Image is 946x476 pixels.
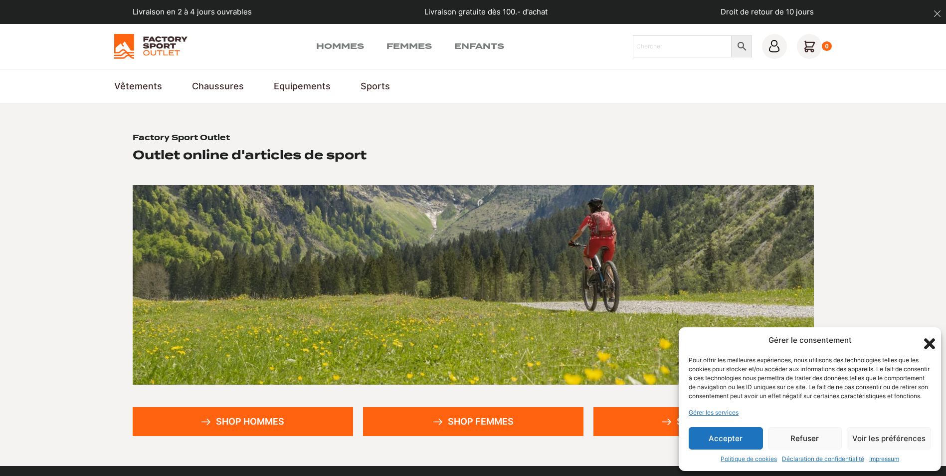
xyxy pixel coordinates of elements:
a: Sports [361,79,390,93]
button: Voir les préférences [847,427,931,450]
p: Livraison gratuite dès 100.- d'achat [424,6,548,18]
a: Impressum [869,455,899,464]
a: Shop hommes [133,407,353,436]
button: dismiss [929,5,946,22]
button: Refuser [768,427,842,450]
a: Hommes [316,40,364,52]
div: Pour offrir les meilleures expériences, nous utilisons des technologies telles que les cookies po... [689,356,930,401]
a: Vêtements [114,79,162,93]
a: Enfants [454,40,504,52]
h2: Outlet online d'articles de sport [133,147,367,163]
a: Femmes [386,40,432,52]
a: Chaussures [192,79,244,93]
a: Gérer les services [689,408,739,417]
p: Droit de retour de 10 jours [721,6,814,18]
a: Déclaration de confidentialité [782,455,864,464]
div: Gérer le consentement [768,335,852,346]
h1: Factory Sport Outlet [133,133,230,143]
div: 0 [822,41,832,51]
p: Livraison en 2 à 4 jours ouvrables [133,6,252,18]
a: Shop enfants [593,407,814,436]
a: Equipements [274,79,331,93]
button: Accepter [689,427,763,450]
a: Politique de cookies [721,455,777,464]
input: Chercher [633,35,732,57]
img: Factory Sport Outlet [114,34,188,59]
div: Fermer la boîte de dialogue [921,335,931,345]
a: Shop femmes [363,407,583,436]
